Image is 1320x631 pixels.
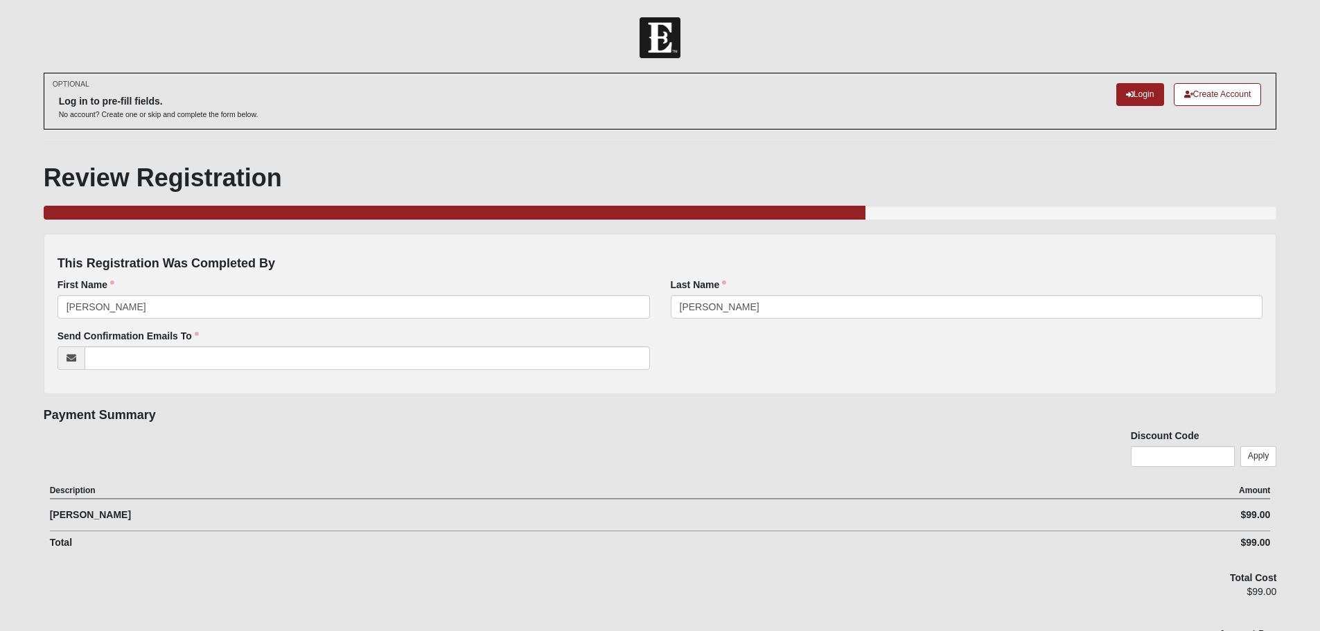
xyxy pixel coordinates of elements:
[58,256,1263,272] h4: This Registration Was Completed By
[1131,429,1199,443] label: Discount Code
[59,109,258,120] p: No account? Create one or skip and complete the form below.
[965,508,1270,522] div: $99.00
[58,278,114,292] label: First Name
[58,329,199,343] label: Send Confirmation Emails To
[965,535,1270,550] div: $99.00
[44,408,1277,423] h4: Payment Summary
[640,17,680,58] img: Church of Eleven22 Logo
[53,79,89,89] small: OPTIONAL
[50,535,965,550] div: Total
[1174,83,1262,106] a: Create Account
[44,163,1277,193] h1: Review Registration
[59,96,258,107] h6: Log in to pre-fill fields.
[671,278,727,292] label: Last Name
[1239,486,1270,495] strong: Amount
[50,508,965,522] div: [PERSON_NAME]
[1116,83,1164,106] a: Login
[1230,571,1276,585] label: Total Cost
[879,585,1276,608] div: $99.00
[50,486,96,495] strong: Description
[1240,446,1277,466] a: Apply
